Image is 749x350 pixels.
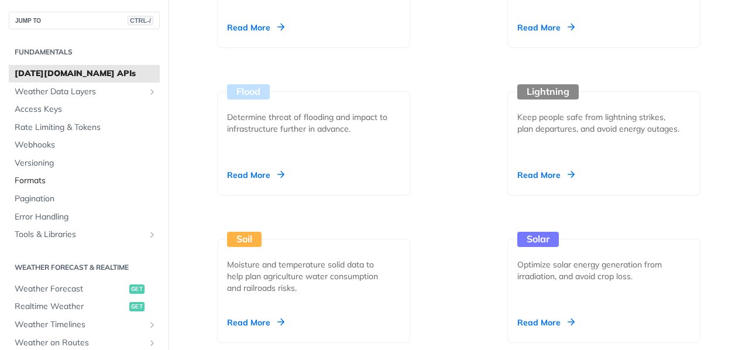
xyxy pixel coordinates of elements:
span: Access Keys [15,104,157,115]
h2: Weather Forecast & realtime [9,262,160,273]
a: [DATE][DOMAIN_NAME] APIs [9,65,160,83]
a: Tools & LibrariesShow subpages for Tools & Libraries [9,226,160,243]
a: Lightning Keep people safe from lightning strikes, plan departures, and avoid energy outages. Rea... [503,48,705,195]
span: get [129,302,145,311]
a: Weather Forecastget [9,280,160,298]
span: Webhooks [15,139,157,151]
a: Access Keys [9,101,160,118]
button: Show subpages for Weather Timelines [147,320,157,330]
a: Versioning [9,155,160,172]
span: Weather Forecast [15,283,126,295]
span: Realtime Weather [15,301,126,313]
span: Weather on Routes [15,337,145,349]
a: Webhooks [9,136,160,154]
div: Lightning [517,84,579,99]
button: Show subpages for Tools & Libraries [147,230,157,239]
a: Weather TimelinesShow subpages for Weather Timelines [9,316,160,334]
span: Tools & Libraries [15,229,145,241]
span: [DATE][DOMAIN_NAME] APIs [15,68,157,80]
button: JUMP TOCTRL-/ [9,12,160,29]
span: Weather Data Layers [15,86,145,98]
a: Weather Data LayersShow subpages for Weather Data Layers [9,83,160,101]
div: Flood [227,84,270,99]
div: Read More [517,22,575,33]
span: Error Handling [15,211,157,223]
a: Soil Moisture and temperature solid data to help plan agriculture water consumption and railroads... [212,195,415,343]
button: Show subpages for Weather Data Layers [147,87,157,97]
div: Solar [517,232,559,247]
span: get [129,284,145,294]
button: Show subpages for Weather on Routes [147,338,157,348]
a: Rate Limiting & Tokens [9,119,160,136]
span: Rate Limiting & Tokens [15,122,157,133]
div: Moisture and temperature solid data to help plan agriculture water consumption and railroads risks. [227,259,391,294]
a: Pagination [9,190,160,208]
a: Realtime Weatherget [9,298,160,315]
span: CTRL-/ [128,16,153,25]
span: Formats [15,175,157,187]
div: Determine threat of flooding and impact to infrastructure further in advance. [227,111,391,135]
div: Keep people safe from lightning strikes, plan departures, and avoid energy outages. [517,111,681,135]
a: Error Handling [9,208,160,226]
div: Read More [227,317,284,328]
div: Read More [227,169,284,181]
a: Flood Determine threat of flooding and impact to infrastructure further in advance. Read More [212,48,415,195]
div: Read More [517,317,575,328]
a: Formats [9,172,160,190]
div: Soil [227,232,262,247]
div: Optimize solar energy generation from irradiation, and avoid crop loss. [517,259,681,282]
div: Read More [517,169,575,181]
span: Pagination [15,193,157,205]
a: Solar Optimize solar energy generation from irradiation, and avoid crop loss. Read More [503,195,705,343]
span: Weather Timelines [15,319,145,331]
span: Versioning [15,157,157,169]
div: Read More [227,22,284,33]
h2: Fundamentals [9,47,160,57]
